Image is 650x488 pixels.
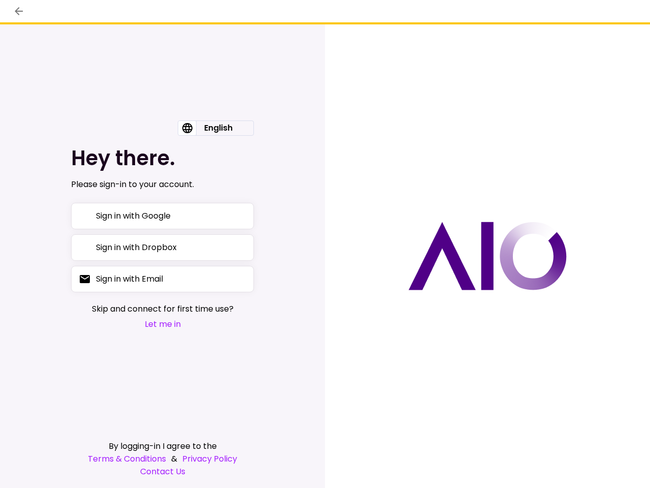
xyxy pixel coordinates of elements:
a: Terms & Conditions [88,452,166,465]
a: Privacy Policy [182,452,237,465]
button: back [10,3,27,20]
a: Contact Us [71,465,254,478]
button: Let me in [92,318,234,330]
div: By logging-in I agree to the [71,440,254,452]
h1: Hey there. [71,146,254,170]
div: Sign in with Google [96,209,171,222]
div: Sign in with Dropbox [96,241,177,254]
button: Sign in with Dropbox [71,234,254,261]
span: Skip and connect for first time use? [92,302,234,315]
div: Sign in with Email [96,272,163,285]
div: Please sign-in to your account. [71,178,254,191]
img: AIO logo [408,222,567,290]
button: Sign in with Google [71,203,254,229]
div: & [71,452,254,465]
div: English [196,121,241,135]
button: Sign in with Email [71,266,254,292]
